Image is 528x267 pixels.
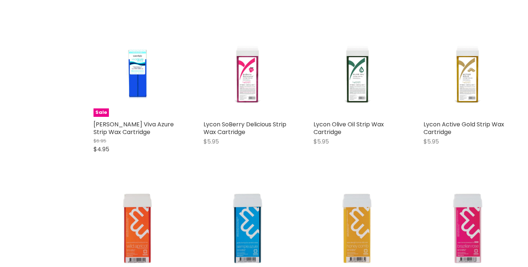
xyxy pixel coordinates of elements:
img: Lycon Olive Oil Strip Wax Cartridge [313,29,401,117]
img: Lycon SoBerry Delicious Strip Wax Cartridge [203,29,291,117]
a: Lycon Olive Oil Strip Wax Cartridge [313,120,384,136]
span: $5.95 [313,137,329,146]
img: Lycon Active Gold Strip Wax Cartridge [423,29,511,117]
span: $6.95 [93,137,106,144]
a: Lycon SoBerry Delicious Strip Wax Cartridge [203,120,286,136]
a: Lycon Active Gold Strip Wax Cartridge [423,120,504,136]
span: $5.95 [423,137,439,146]
span: $4.95 [93,145,109,153]
span: Sale [93,108,109,117]
span: $5.95 [203,137,219,146]
a: [PERSON_NAME] Viva Azure Strip Wax Cartridge [93,120,174,136]
img: Caron Viva Azure Strip Wax Cartridge [108,29,167,117]
a: Caron Viva Azure Strip Wax CartridgeSale [93,29,181,117]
